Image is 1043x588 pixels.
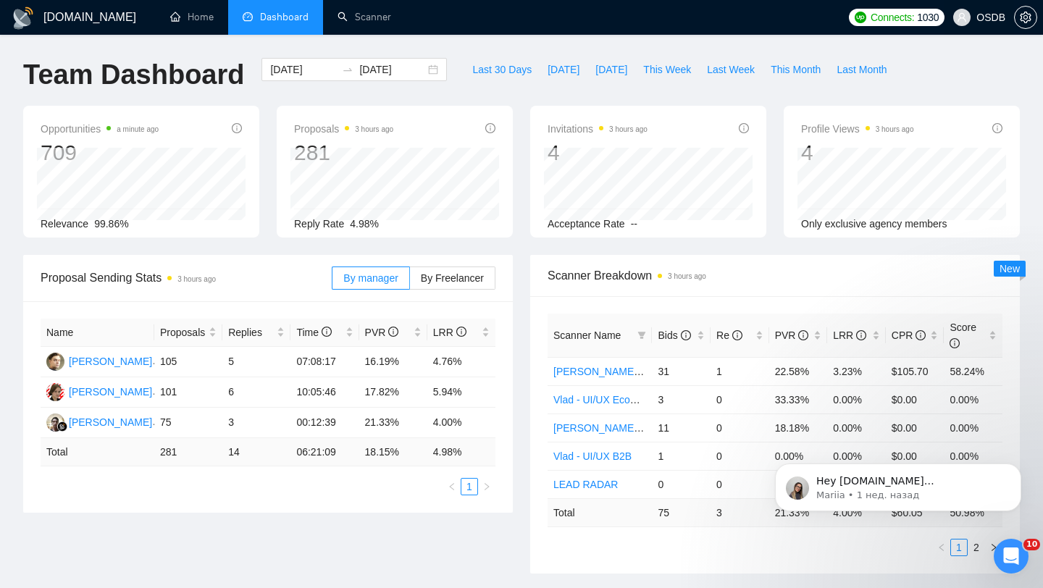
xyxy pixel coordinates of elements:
[33,104,56,127] img: Profile image for Mariia
[827,357,886,385] td: 3.23%
[12,7,35,30] img: logo
[294,139,393,167] div: 281
[1000,263,1020,274] span: New
[464,58,540,81] button: Last 30 Days
[160,324,206,340] span: Proposals
[771,62,821,77] span: This Month
[41,269,332,287] span: Proposal Sending Stats
[1015,12,1036,23] span: setting
[548,498,652,526] td: Total
[41,438,154,466] td: Total
[553,479,618,490] a: LEAD RADAR
[652,413,711,442] td: 11
[652,357,711,385] td: 31
[177,275,216,283] time: 3 hours ago
[587,58,635,81] button: [DATE]
[798,330,808,340] span: info-circle
[443,478,461,495] button: left
[23,58,244,92] h1: Team Dashboard
[359,408,427,438] td: 21.33%
[652,498,711,526] td: 75
[753,372,1043,534] iframe: Intercom notifications сообщение
[456,327,466,337] span: info-circle
[643,62,691,77] span: This Week
[968,539,984,555] a: 2
[937,543,946,552] span: left
[711,498,769,526] td: 3
[968,539,985,556] li: 2
[41,319,154,347] th: Name
[427,408,495,438] td: 4.00%
[668,272,706,280] time: 3 hours ago
[711,357,769,385] td: 1
[916,330,926,340] span: info-circle
[443,478,461,495] li: Previous Page
[154,347,222,377] td: 105
[1014,12,1037,23] a: setting
[359,438,427,466] td: 18.15 %
[652,470,711,498] td: 0
[355,125,393,133] time: 3 hours ago
[950,338,960,348] span: info-circle
[553,329,621,341] span: Scanner Name
[951,539,967,555] a: 1
[478,478,495,495] li: Next Page
[917,9,939,25] span: 1030
[540,58,587,81] button: [DATE]
[41,218,88,230] span: Relevance
[707,62,755,77] span: Last Week
[553,394,666,406] a: Vlad - UI/UX Ecommerce
[944,357,1002,385] td: 58.24%
[427,438,495,466] td: 4.98 %
[228,324,274,340] span: Replies
[270,62,336,77] input: Start date
[41,120,159,138] span: Opportunities
[886,357,944,385] td: $105.70
[222,347,290,377] td: 5
[548,120,648,138] span: Invitations
[553,450,632,462] a: Vlad - UI/UX B2B
[631,218,637,230] span: --
[359,62,425,77] input: End date
[46,353,64,371] img: DA
[232,123,242,133] span: info-circle
[461,479,477,495] a: 1
[69,384,152,400] div: [PERSON_NAME]
[260,11,309,23] span: Dashboard
[892,329,926,341] span: CPR
[46,385,152,397] a: AK[PERSON_NAME]
[46,355,152,366] a: DA[PERSON_NAME]
[22,91,268,139] div: message notification from Mariia, 1 нед. назад. Hey sharahov.consulting@gmail.com, Looks like you...
[57,421,67,432] img: gigradar-bm.png
[553,422,700,434] a: [PERSON_NAME] - UI/UX SaaS
[711,442,769,470] td: 0
[658,329,690,341] span: Bids
[154,438,222,466] td: 281
[294,218,344,230] span: Reply Rate
[322,327,332,337] span: info-circle
[41,139,159,167] div: 709
[290,438,359,466] td: 06:21:09
[222,377,290,408] td: 6
[801,218,947,230] span: Only exclusive agency members
[350,218,379,230] span: 4.98%
[933,539,950,556] li: Previous Page
[876,125,914,133] time: 3 hours ago
[338,11,391,23] a: searchScanner
[290,377,359,408] td: 10:05:46
[711,470,769,498] td: 0
[801,139,914,167] div: 4
[855,12,866,23] img: upwork-logo.png
[763,58,829,81] button: This Month
[472,62,532,77] span: Last 30 Days
[222,408,290,438] td: 3
[711,385,769,413] td: 0
[1023,539,1040,550] span: 10
[69,353,152,369] div: [PERSON_NAME]
[63,102,250,117] p: Hey [DOMAIN_NAME][EMAIL_ADDRESS][DOMAIN_NAME], Looks like your Upwork agency OSDB 🏆 Platforms Dev...
[461,478,478,495] li: 1
[63,117,250,130] p: Message from Mariia, sent 1 нед. назад
[290,408,359,438] td: 00:12:39
[775,329,809,341] span: PVR
[154,377,222,408] td: 101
